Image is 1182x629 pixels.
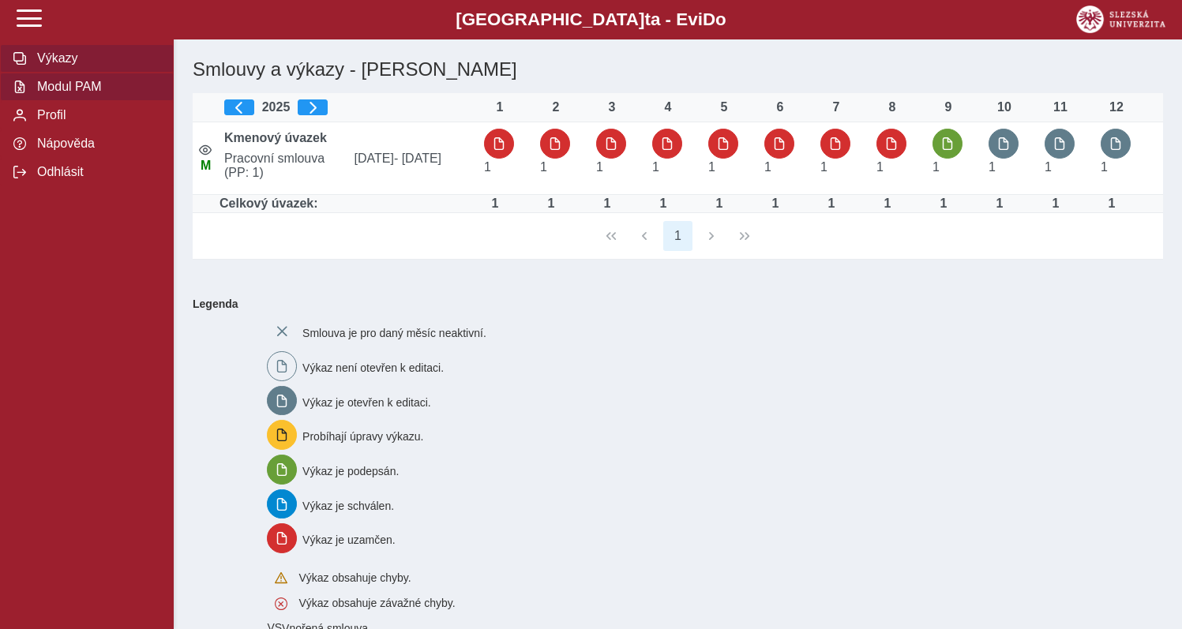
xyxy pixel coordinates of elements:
[872,197,903,211] div: Úvazek : 8 h / den. 40 h / týden.
[820,100,852,114] div: 7
[1101,160,1108,174] span: Úvazek : 8 h / den. 40 h / týden.
[760,197,791,211] div: Úvazek : 8 h / den. 40 h / týden.
[663,221,693,251] button: 1
[652,160,659,174] span: Úvazek : 8 h / den. 40 h / týden.
[647,197,679,211] div: Úvazek : 8 h / den. 40 h / týden.
[703,9,715,29] span: D
[302,361,444,374] span: Výkaz není otevřen k editaci.
[876,160,884,174] span: Úvazek : 8 h / den. 40 h / týden.
[984,197,1015,211] div: Úvazek : 8 h / den. 40 h / týden.
[708,160,715,174] span: Úvazek : 8 h / den. 40 h / týden.
[596,160,603,174] span: Úvazek : 8 h / den. 40 h / týden.
[715,9,726,29] span: o
[32,108,160,122] span: Profil
[298,597,455,609] span: Výkaz obsahuje závažné chyby.
[932,100,964,114] div: 9
[816,197,847,211] div: Úvazek : 8 h / den. 40 h / týden.
[218,152,348,180] span: Pracovní smlouva (PP: 1)
[1076,6,1165,33] img: logo_web_su.png
[652,100,684,114] div: 4
[644,9,650,29] span: t
[224,131,327,144] b: Kmenový úvazek
[348,152,478,180] span: [DATE]
[1045,160,1052,174] span: Úvazek : 8 h / den. 40 h / týden.
[298,571,411,584] span: Výkaz obsahuje chyby.
[302,395,431,408] span: Výkaz je otevřen k editaci.
[591,197,623,211] div: Úvazek : 8 h / den. 40 h / týden.
[928,197,959,211] div: Úvazek : 8 h / den. 40 h / týden.
[32,80,160,94] span: Modul PAM
[535,197,567,211] div: Úvazek : 8 h / den. 40 h / týden.
[484,100,516,114] div: 1
[989,160,996,174] span: Úvazek : 8 h / den. 40 h / týden.
[218,195,478,213] td: Celkový úvazek:
[479,197,511,211] div: Úvazek : 8 h / den. 40 h / týden.
[302,534,396,546] span: Výkaz je uzamčen.
[186,52,1005,87] h1: Smlouvy a výkazy - [PERSON_NAME]
[1040,197,1071,211] div: Úvazek : 8 h / den. 40 h / týden.
[540,100,572,114] div: 2
[1101,100,1132,114] div: 12
[186,291,1157,316] b: Legenda
[932,160,940,174] span: Úvazek : 8 h / den. 40 h / týden.
[820,160,827,174] span: Úvazek : 8 h / den. 40 h / týden.
[302,499,394,511] span: Výkaz je schválen.
[1096,197,1128,211] div: Úvazek : 8 h / den. 40 h / týden.
[302,327,486,339] span: Smlouva je pro daný měsíc neaktivní.
[199,144,212,156] i: Smlouva je aktivní
[302,430,423,443] span: Probíhají úpravy výkazu.
[708,100,740,114] div: 5
[32,137,160,151] span: Nápověda
[484,160,491,174] span: Úvazek : 8 h / den. 40 h / týden.
[876,100,908,114] div: 8
[32,165,160,179] span: Odhlásit
[32,51,160,66] span: Výkazy
[302,465,399,477] span: Výkaz je podepsán.
[989,100,1020,114] div: 10
[764,160,771,174] span: Úvazek : 8 h / den. 40 h / týden.
[596,100,628,114] div: 3
[764,100,796,114] div: 6
[47,9,1135,30] b: [GEOGRAPHIC_DATA] a - Evi
[704,197,735,211] div: Úvazek : 8 h / den. 40 h / týden.
[394,152,441,165] span: - [DATE]
[201,159,211,172] span: Údaje souhlasí s údaji v Magionu
[540,160,547,174] span: Úvazek : 8 h / den. 40 h / týden.
[1045,100,1076,114] div: 11
[224,99,471,115] div: 2025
